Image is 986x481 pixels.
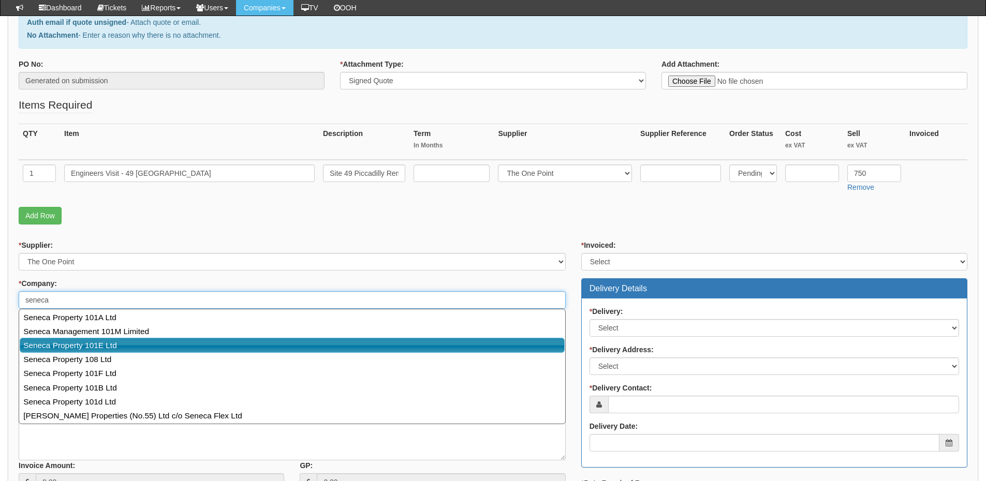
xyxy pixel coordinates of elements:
a: Seneca Property 101d Ltd [20,395,564,409]
a: Seneca Management 101M Limited [20,324,564,338]
th: Term [409,124,494,160]
label: Attachment Type: [340,59,404,69]
label: Supplier: [19,240,53,250]
legend: Items Required [19,97,92,113]
label: Invoice Amount: [19,460,75,471]
a: Seneca Property 101E Ltd [20,338,565,353]
th: Invoiced [905,124,967,160]
label: Delivery: [590,306,623,317]
label: Invoiced: [581,240,616,250]
th: Description [319,124,409,160]
label: Company: [19,278,57,289]
a: Seneca Property 101B Ltd [20,381,564,395]
a: Add Row [19,207,62,224]
h3: Delivery Details [590,284,959,293]
th: QTY [19,124,60,160]
a: Remove [847,183,874,191]
p: - Enter a reason why there is no attachment. [27,30,959,40]
a: Seneca Property 101F Ltd [20,366,564,380]
small: ex VAT [847,141,901,150]
b: Auth email if quote unsigned [27,18,126,26]
th: Item [60,124,319,160]
label: PO No: [19,59,43,69]
label: GP: [300,460,313,471]
b: No Attachment [27,31,78,39]
th: Supplier [494,124,636,160]
th: Order Status [725,124,781,160]
th: Sell [843,124,905,160]
label: Delivery Date: [590,421,638,431]
a: Seneca Property 101A Ltd [20,310,564,324]
a: [PERSON_NAME] Properties (No.55) Ltd c/o Seneca Flex Ltd [20,409,564,423]
th: Supplier Reference [636,124,725,160]
th: Cost [781,124,843,160]
label: Delivery Contact: [590,383,652,393]
small: In Months [414,141,490,150]
p: - Attach quote or email. [27,17,959,27]
small: ex VAT [785,141,839,150]
label: Add Attachment: [661,59,719,69]
a: Seneca Property 108 Ltd [20,352,564,366]
label: Delivery Address: [590,344,654,355]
